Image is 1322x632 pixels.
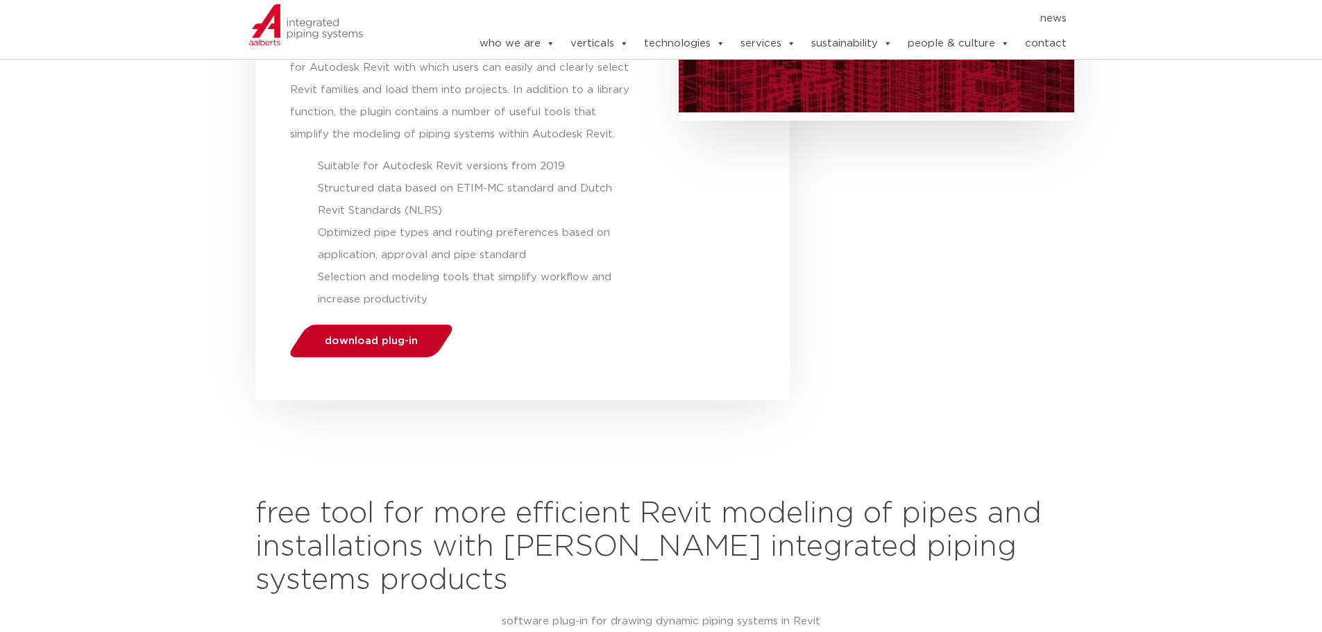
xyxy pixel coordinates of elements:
a: download plug-in [286,325,456,357]
p: Aalberts integrated piping systems has developed a free plugin for Autodesk Revit with which user... [290,35,630,146]
span: download plug-in [325,336,418,346]
li: Structured data based on ETIM-MC standard and Dutch Revit Standards (NLRS) [318,178,630,222]
h2: free tool for more efficient Revit modeling of pipes and installations with [PERSON_NAME] integra... [255,497,1067,597]
a: people & culture [908,30,1010,58]
li: Selection and modeling tools that simplify workflow and increase productivity [318,266,630,311]
a: news [1040,8,1067,30]
span: software plug-in for drawing dynamic piping systems in Revit [502,616,820,626]
li: Optimized pipe types and routing preferences based on application, approval and pipe standard [318,222,630,266]
li: Suitable for Autodesk Revit versions from 2019 [318,155,630,178]
a: who we are [480,30,555,58]
a: contact [1025,30,1067,58]
a: technologies [644,30,725,58]
a: services [740,30,796,58]
a: verticals [570,30,629,58]
nav: Menu [437,8,1067,30]
a: sustainability [811,30,892,58]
